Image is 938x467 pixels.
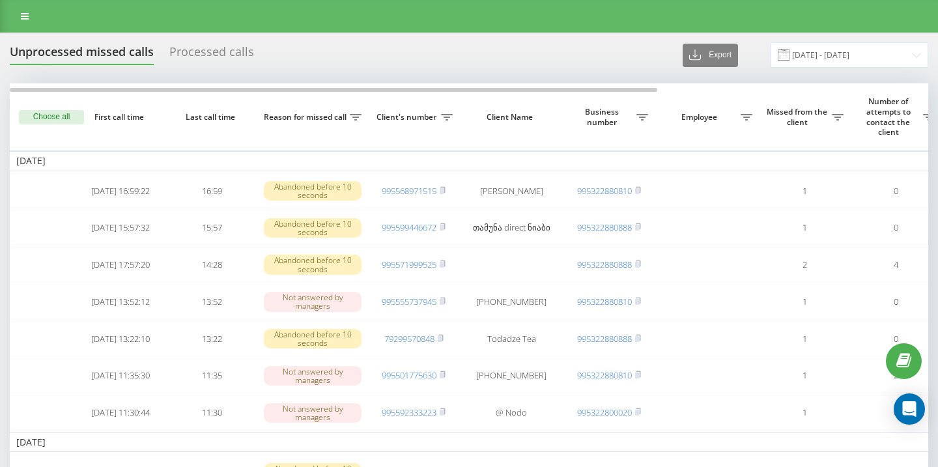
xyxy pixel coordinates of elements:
span: First call time [85,112,156,122]
div: Abandoned before 10 seconds [264,218,362,238]
td: 1 [759,322,850,356]
span: Number of attempts to contact the client [857,96,923,137]
td: 2 [759,248,850,282]
span: Client Name [470,112,552,122]
div: Unprocessed missed calls [10,45,154,65]
td: 15:57 [166,210,257,245]
span: Employee [661,112,741,122]
a: 995322880810 [577,369,632,381]
div: Not answered by managers [264,292,362,311]
a: 79299570848 [384,333,434,345]
td: 11:35 [166,359,257,393]
td: 1 [759,210,850,245]
a: 995599446672 [382,221,436,233]
td: [DATE] 17:57:20 [75,248,166,282]
span: Business number [570,107,636,127]
td: 16:59 [166,174,257,208]
td: თამუნა direct ნიაბი [459,210,563,245]
a: 995322880810 [577,296,632,307]
td: 13:22 [166,322,257,356]
a: 995501775630 [382,369,436,381]
td: @ Nodo [459,395,563,430]
div: Not answered by managers [264,366,362,386]
a: 995322880888 [577,221,632,233]
td: [PERSON_NAME] [459,174,563,208]
td: [DATE] 11:35:30 [75,359,166,393]
a: 995555737945 [382,296,436,307]
td: 14:28 [166,248,257,282]
a: 995568971515 [382,185,436,197]
td: 1 [759,359,850,393]
td: 1 [759,174,850,208]
div: Processed calls [169,45,254,65]
td: [DATE] 13:52:12 [75,285,166,319]
td: [DATE] 16:59:22 [75,174,166,208]
td: 1 [759,285,850,319]
span: Client's number [375,112,441,122]
td: 11:30 [166,395,257,430]
span: Last call time [177,112,247,122]
td: [PHONE_NUMBER] [459,359,563,393]
span: Reason for missed call [264,112,350,122]
td: [DATE] 11:30:44 [75,395,166,430]
td: [DATE] 13:22:10 [75,322,166,356]
a: 995322880888 [577,259,632,270]
a: 995322880888 [577,333,632,345]
a: 995571999525 [382,259,436,270]
td: 13:52 [166,285,257,319]
button: Choose all [19,110,84,124]
span: Missed from the client [765,107,832,127]
div: Not answered by managers [264,403,362,423]
button: Export [683,44,738,67]
td: Todadze Tea [459,322,563,356]
td: [DATE] 15:57:32 [75,210,166,245]
div: Abandoned before 10 seconds [264,255,362,274]
td: [PHONE_NUMBER] [459,285,563,319]
div: Abandoned before 10 seconds [264,181,362,201]
a: 995322880810 [577,185,632,197]
div: Abandoned before 10 seconds [264,329,362,348]
div: Open Intercom Messenger [894,393,925,425]
td: 1 [759,395,850,430]
a: 995322800020 [577,406,632,418]
a: 995592333223 [382,406,436,418]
